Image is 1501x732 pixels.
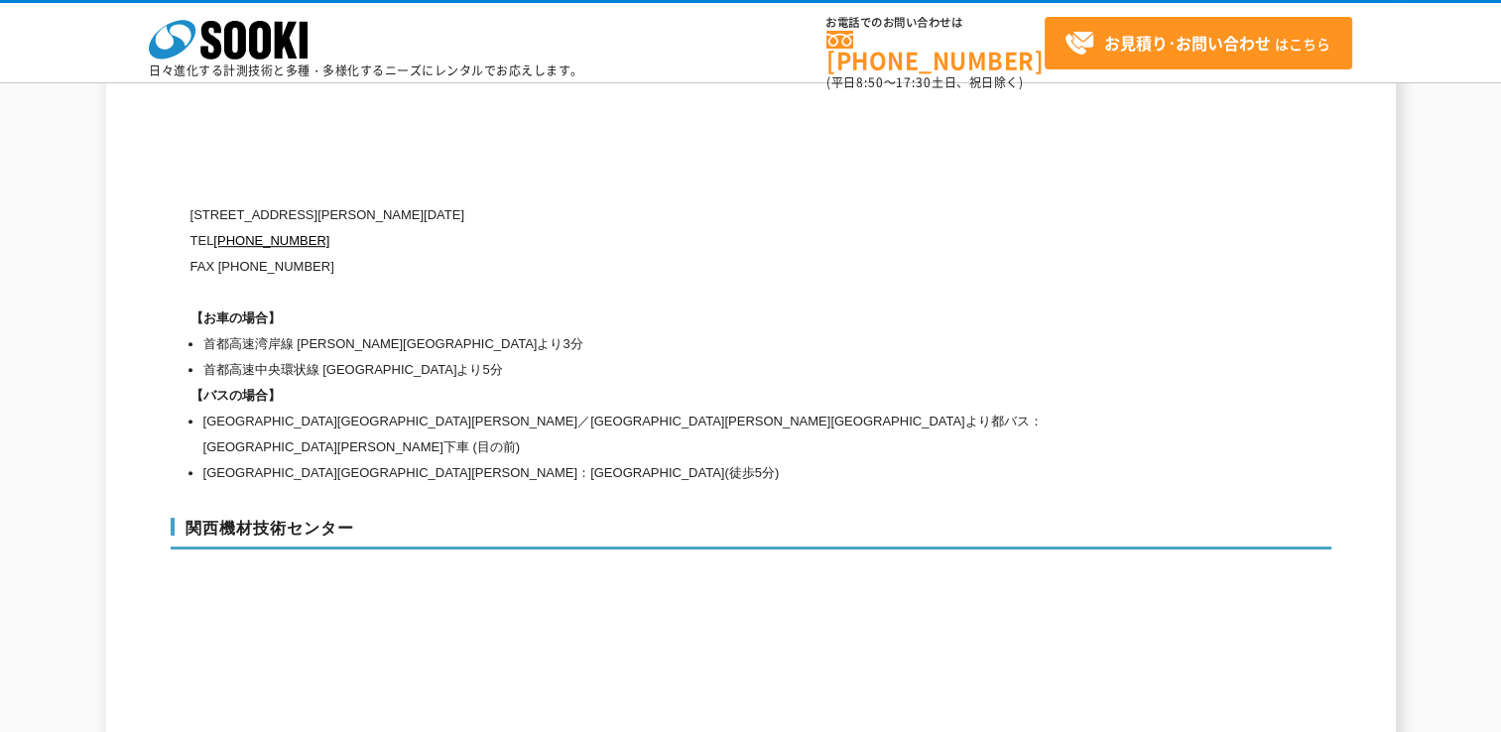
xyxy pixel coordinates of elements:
[203,331,1143,357] li: 首都高速湾岸線 [PERSON_NAME][GEOGRAPHIC_DATA]より3分
[190,254,1143,280] p: FAX [PHONE_NUMBER]
[203,460,1143,486] li: [GEOGRAPHIC_DATA][GEOGRAPHIC_DATA][PERSON_NAME]：[GEOGRAPHIC_DATA](徒歩5分)
[856,73,884,91] span: 8:50
[1104,31,1271,55] strong: お見積り･お問い合わせ
[190,383,1143,409] h1: 【バスの場合】
[203,409,1143,460] li: [GEOGRAPHIC_DATA][GEOGRAPHIC_DATA][PERSON_NAME]／[GEOGRAPHIC_DATA][PERSON_NAME][GEOGRAPHIC_DATA]より...
[826,31,1045,71] a: [PHONE_NUMBER]
[190,202,1143,228] p: [STREET_ADDRESS][PERSON_NAME][DATE]
[203,357,1143,383] li: 首都高速中央環状線 [GEOGRAPHIC_DATA]より5分
[1064,29,1330,59] span: はこちら
[149,64,583,76] p: 日々進化する計測技術と多種・多様化するニーズにレンタルでお応えします。
[826,73,1023,91] span: (平日 ～ 土日、祝日除く)
[190,305,1143,331] h1: 【お車の場合】
[826,17,1045,29] span: お電話でのお問い合わせは
[213,233,329,248] a: [PHONE_NUMBER]
[1045,17,1352,69] a: お見積り･お問い合わせはこちら
[190,228,1143,254] p: TEL
[896,73,932,91] span: 17:30
[171,518,1331,549] h3: 関西機材技術センター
